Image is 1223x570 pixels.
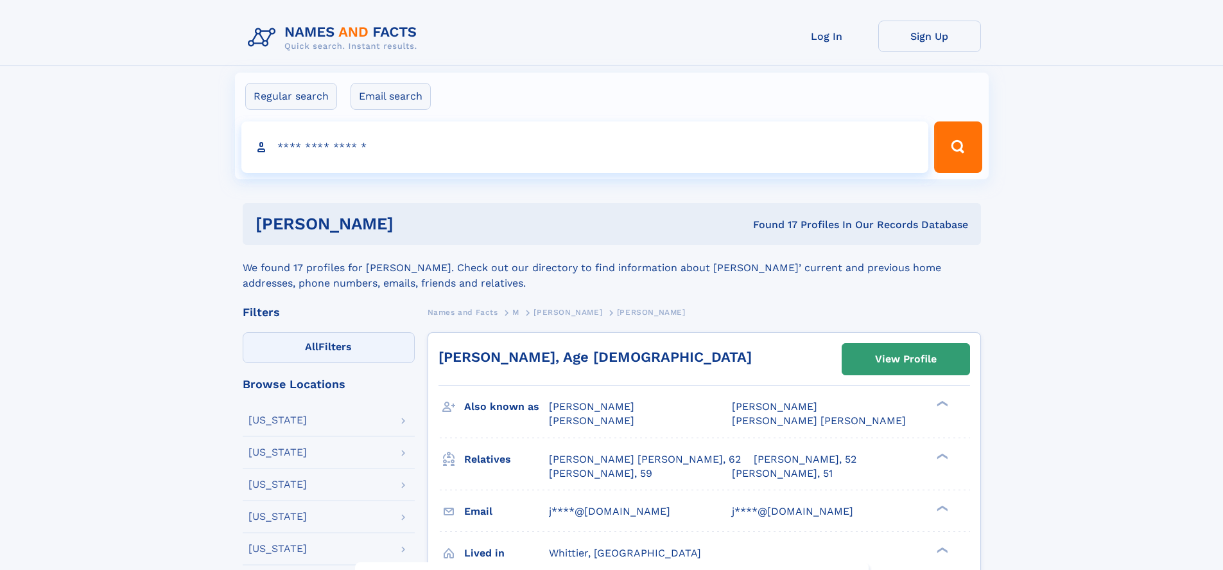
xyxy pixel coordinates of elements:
div: [US_STATE] [248,544,307,554]
div: ❯ [933,452,949,460]
h1: [PERSON_NAME] [256,216,573,232]
h3: Also known as [464,396,549,418]
div: [US_STATE] [248,447,307,458]
div: ❯ [933,400,949,408]
span: Whittier, [GEOGRAPHIC_DATA] [549,547,701,559]
button: Search Button [934,121,982,173]
a: M [512,304,519,320]
span: M [512,308,519,317]
a: [PERSON_NAME] [PERSON_NAME], 62 [549,452,741,467]
h3: Lived in [464,542,549,564]
input: search input [241,121,929,173]
div: Browse Locations [243,379,415,390]
a: View Profile [842,344,969,375]
h3: Email [464,501,549,522]
a: [PERSON_NAME] [533,304,602,320]
label: Filters [243,332,415,363]
a: Sign Up [878,21,981,52]
span: [PERSON_NAME] [549,414,634,427]
label: Email search [351,83,431,110]
span: [PERSON_NAME] [PERSON_NAME] [732,414,906,427]
div: ❯ [933,504,949,512]
img: Logo Names and Facts [243,21,428,55]
a: Log In [776,21,878,52]
span: All [305,341,318,353]
a: Names and Facts [428,304,498,320]
div: View Profile [875,344,937,374]
div: ❯ [933,546,949,554]
a: [PERSON_NAME], Age [DEMOGRAPHIC_DATA] [438,349,752,365]
div: [US_STATE] [248,479,307,490]
span: [PERSON_NAME] [549,400,634,413]
span: [PERSON_NAME] [617,308,686,317]
a: [PERSON_NAME], 52 [754,452,856,467]
div: We found 17 profiles for [PERSON_NAME]. Check out our directory to find information about [PERSON... [243,245,981,291]
label: Regular search [245,83,337,110]
a: [PERSON_NAME], 51 [732,467,833,481]
span: [PERSON_NAME] [533,308,602,317]
div: Filters [243,307,415,318]
div: Found 17 Profiles In Our Records Database [573,218,968,232]
h3: Relatives [464,449,549,470]
div: [US_STATE] [248,512,307,522]
span: [PERSON_NAME] [732,400,817,413]
div: [US_STATE] [248,415,307,425]
a: [PERSON_NAME], 59 [549,467,652,481]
